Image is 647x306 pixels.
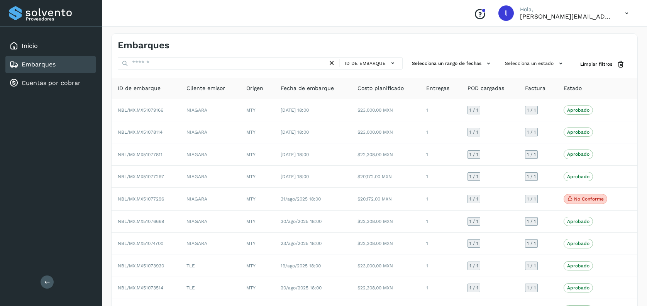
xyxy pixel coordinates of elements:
[180,188,240,211] td: NIAGARA
[26,16,93,22] p: Proveedores
[469,108,478,112] span: 1 / 1
[118,241,163,246] span: NBL/MX.MX51074700
[420,99,462,121] td: 1
[420,233,462,255] td: 1
[351,188,420,211] td: $20,172.00 MXN
[240,166,274,188] td: MTY
[351,277,420,299] td: $22,308.00 MXN
[351,233,420,255] td: $22,308.00 MXN
[180,277,240,299] td: TLE
[240,188,274,211] td: MTY
[520,13,613,20] p: lorena.rojo@serviciosatc.com.mx
[118,263,164,269] span: NBL/MX.MX51073930
[567,219,589,224] p: Aprobado
[527,286,536,290] span: 1 / 1
[351,121,420,143] td: $23,000.00 MXN
[240,211,274,233] td: MTY
[525,84,545,92] span: Factura
[469,263,478,268] span: 1 / 1
[351,99,420,121] td: $23,000.00 MXN
[118,152,163,157] span: NBL/MX.MX51077811
[118,174,164,179] span: NBL/MX.MX51077297
[420,143,462,165] td: 1
[520,6,613,13] p: Hola,
[22,79,81,87] a: Cuentas por cobrar
[5,56,96,73] div: Embarques
[180,143,240,165] td: NIAGARA
[180,255,240,277] td: TLE
[567,129,589,135] p: Aprobado
[469,174,478,179] span: 1 / 1
[240,233,274,255] td: MTY
[527,219,536,224] span: 1 / 1
[281,263,321,269] span: 19/ago/2025 18:00
[22,61,56,68] a: Embarques
[527,152,536,157] span: 1 / 1
[580,61,612,68] span: Limpiar filtros
[564,84,582,92] span: Estado
[469,219,478,224] span: 1 / 1
[240,121,274,143] td: MTY
[118,196,164,202] span: NBL/MX.MX51077296
[118,40,169,51] h4: Embarques
[469,152,478,157] span: 1 / 1
[281,241,322,246] span: 23/ago/2025 18:00
[281,129,309,135] span: [DATE] 18:00
[409,57,496,70] button: Selecciona un rango de fechas
[469,130,478,134] span: 1 / 1
[180,121,240,143] td: NIAGARA
[5,75,96,92] div: Cuentas por cobrar
[527,130,536,134] span: 1 / 1
[240,143,274,165] td: MTY
[118,107,163,113] span: NBL/MX.MX51079166
[118,219,164,224] span: NBL/MX.MX51076669
[420,166,462,188] td: 1
[420,211,462,233] td: 1
[567,263,589,269] p: Aprobado
[567,241,589,246] p: Aprobado
[567,174,589,179] p: Aprobado
[180,233,240,255] td: NIAGARA
[351,143,420,165] td: $22,308.00 MXN
[420,255,462,277] td: 1
[281,84,334,92] span: Fecha de embarque
[527,263,536,268] span: 1 / 1
[281,196,321,202] span: 31/ago/2025 18:00
[240,255,274,277] td: MTY
[527,197,536,201] span: 1 / 1
[574,57,631,71] button: Limpiar filtros
[527,241,536,246] span: 1 / 1
[420,188,462,211] td: 1
[469,197,478,201] span: 1 / 1
[469,286,478,290] span: 1 / 1
[567,151,589,157] p: Aprobado
[420,121,462,143] td: 1
[180,166,240,188] td: NIAGARA
[345,60,386,67] span: ID de embarque
[420,277,462,299] td: 1
[351,255,420,277] td: $23,000.00 MXN
[118,84,161,92] span: ID de embarque
[240,99,274,121] td: MTY
[186,84,225,92] span: Cliente emisor
[118,129,163,135] span: NBL/MX.MX51078114
[351,166,420,188] td: $20,172.00 MXN
[342,58,399,69] button: ID de embarque
[281,152,309,157] span: [DATE] 18:00
[574,196,604,202] p: No conforme
[467,84,504,92] span: POD cargadas
[567,107,589,113] p: Aprobado
[180,211,240,233] td: NIAGARA
[180,99,240,121] td: NIAGARA
[281,107,309,113] span: [DATE] 18:00
[527,174,536,179] span: 1 / 1
[502,57,568,70] button: Selecciona un estado
[5,37,96,54] div: Inicio
[118,285,163,291] span: NBL/MX.MX51073514
[281,285,322,291] span: 20/ago/2025 18:00
[426,84,449,92] span: Entregas
[357,84,404,92] span: Costo planificado
[246,84,263,92] span: Origen
[527,108,536,112] span: 1 / 1
[351,211,420,233] td: $22,308.00 MXN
